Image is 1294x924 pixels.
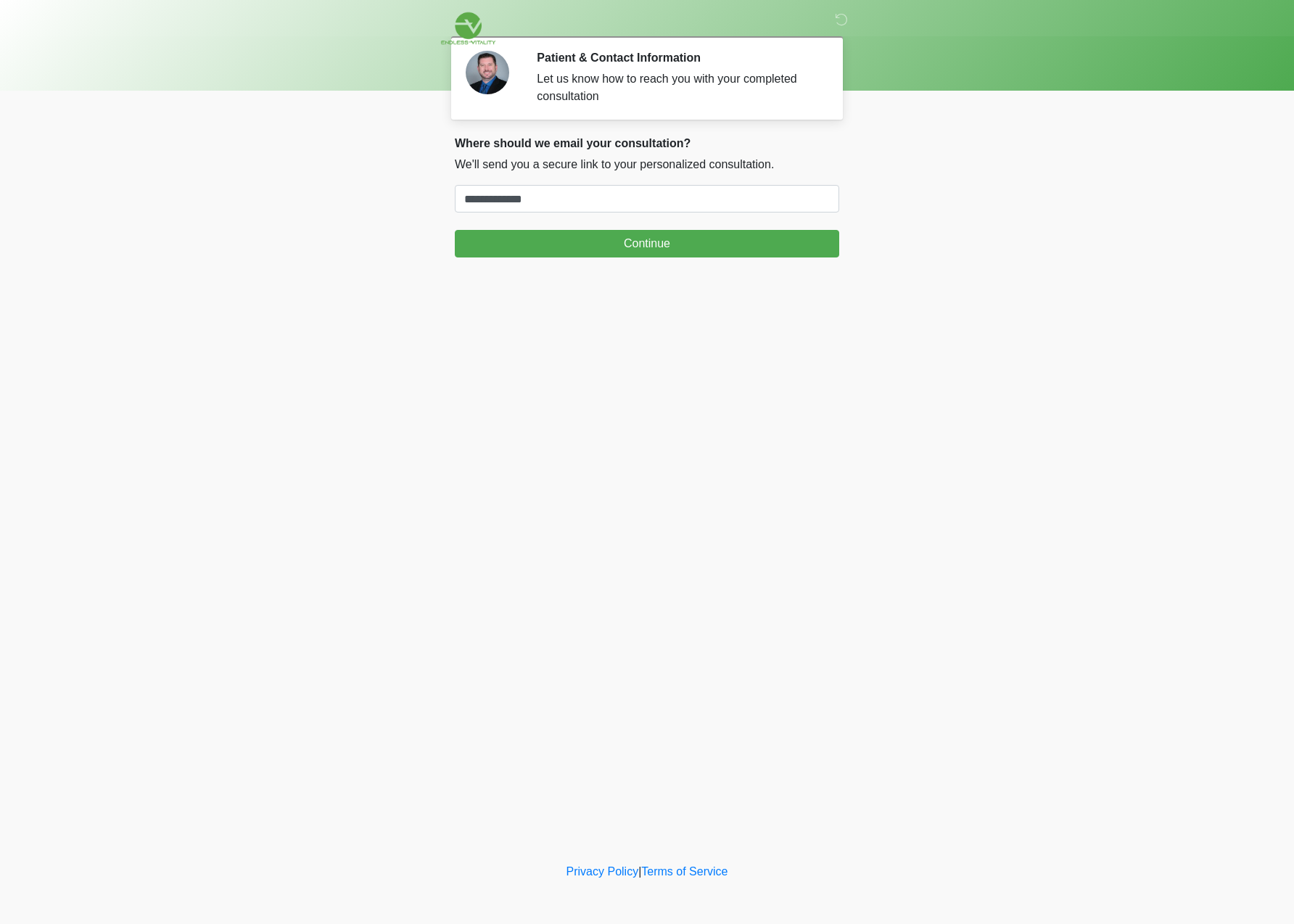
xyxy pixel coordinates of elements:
[638,865,641,878] a: |
[455,156,839,173] p: We'll send you a secure link to your personalized consultation.
[455,230,839,257] button: Continue
[537,70,817,105] div: Let us know how to reach you with your completed consultation
[455,136,839,150] h2: Where should we email your consultation?
[466,51,509,94] img: Agent Avatar
[566,865,639,878] a: Privacy Policy
[537,51,817,65] h2: Patient & Contact Information
[440,11,496,46] img: Endless-Vitality Logo
[641,865,728,878] a: Terms of Service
